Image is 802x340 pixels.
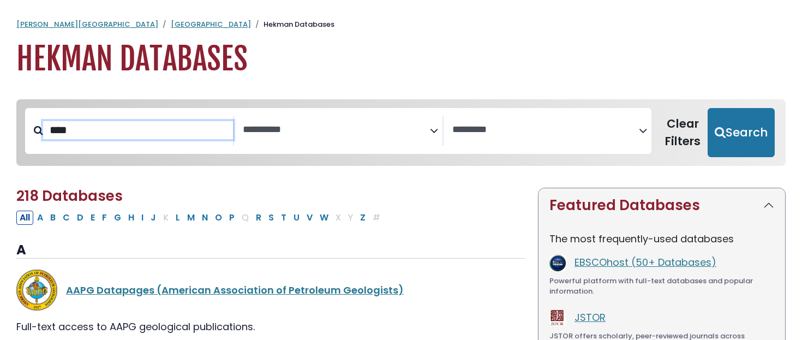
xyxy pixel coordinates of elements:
button: Filter Results E [87,211,98,225]
a: JSTOR [574,311,606,324]
a: EBSCOhost (50+ Databases) [574,255,716,269]
div: Alpha-list to filter by first letter of database name [16,210,385,224]
button: Filter Results C [59,211,73,225]
button: Filter Results F [99,211,110,225]
button: Filter Results V [303,211,316,225]
nav: breadcrumb [16,19,786,30]
button: Filter Results L [172,211,183,225]
button: Filter Results W [316,211,332,225]
p: The most frequently-used databases [549,231,774,246]
button: Filter Results M [184,211,198,225]
button: Filter Results T [278,211,290,225]
button: Filter Results U [290,211,303,225]
button: Filter Results N [199,211,211,225]
h3: A [16,242,525,259]
button: Featured Databases [538,188,785,223]
div: Powerful platform with full-text databases and popular information. [549,276,774,297]
button: Filter Results J [147,211,159,225]
a: [GEOGRAPHIC_DATA] [171,19,251,29]
button: Filter Results D [74,211,87,225]
button: Filter Results A [34,211,46,225]
button: Filter Results I [138,211,147,225]
textarea: Search [243,124,429,136]
button: Filter Results O [212,211,225,225]
button: Filter Results H [125,211,137,225]
button: All [16,211,33,225]
nav: Search filters [16,99,786,166]
button: Filter Results R [253,211,265,225]
button: Filter Results S [265,211,277,225]
button: Clear Filters [658,108,708,157]
button: Filter Results G [111,211,124,225]
textarea: Search [452,124,639,136]
button: Filter Results P [226,211,238,225]
span: 218 Databases [16,186,123,206]
a: [PERSON_NAME][GEOGRAPHIC_DATA] [16,19,158,29]
a: AAPG Datapages (American Association of Petroleum Geologists) [66,283,404,297]
button: Submit for Search Results [708,108,775,157]
li: Hekman Databases [251,19,334,30]
div: Full-text access to AAPG geological publications. [16,319,525,334]
button: Filter Results B [47,211,59,225]
button: Filter Results Z [357,211,369,225]
input: Search database by title or keyword [43,121,233,139]
h1: Hekman Databases [16,41,786,77]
